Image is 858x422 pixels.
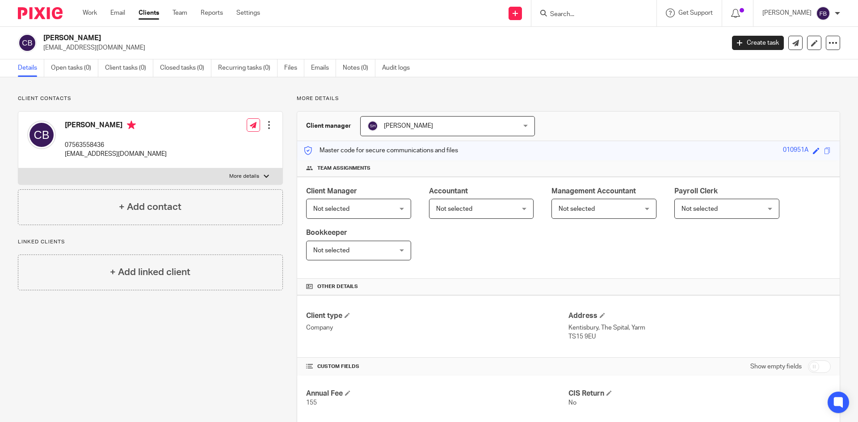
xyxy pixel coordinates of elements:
h4: Annual Fee [306,389,568,398]
img: Pixie [18,7,63,19]
h3: Client manager [306,121,351,130]
h4: + Add contact [119,200,181,214]
h4: + Add linked client [110,265,190,279]
span: Other details [317,283,358,290]
h4: [PERSON_NAME] [65,121,167,132]
p: [EMAIL_ADDRESS][DOMAIN_NAME] [65,150,167,159]
p: Client contacts [18,95,283,102]
h4: CIS Return [568,389,831,398]
span: Not selected [559,206,595,212]
p: Master code for secure communications and files [304,146,458,155]
a: Audit logs [382,59,416,77]
a: Details [18,59,44,77]
a: Create task [732,36,784,50]
h4: CUSTOM FIELDS [306,363,568,370]
p: More details [229,173,259,180]
a: Work [83,8,97,17]
a: Reports [201,8,223,17]
div: 010951A [783,146,808,156]
a: Notes (0) [343,59,375,77]
img: svg%3E [816,6,830,21]
input: Search [549,11,630,19]
h2: [PERSON_NAME] [43,33,584,43]
img: svg%3E [367,121,378,131]
img: svg%3E [18,33,37,52]
a: Emails [311,59,336,77]
p: Company [306,323,568,332]
span: Team assignments [317,165,370,172]
a: Email [110,8,125,17]
p: [EMAIL_ADDRESS][DOMAIN_NAME] [43,43,719,52]
i: Primary [127,121,136,130]
p: TS15 9EU [568,332,831,341]
span: Not selected [436,206,472,212]
span: Not selected [313,206,349,212]
p: 07563558436 [65,141,167,150]
span: Bookkeeper [306,229,347,236]
a: Files [284,59,304,77]
p: More details [297,95,840,102]
a: Closed tasks (0) [160,59,211,77]
span: Not selected [313,247,349,254]
img: svg%3E [27,121,56,149]
span: Accountant [429,188,468,195]
span: No [568,400,576,406]
a: Settings [236,8,260,17]
a: Client tasks (0) [105,59,153,77]
a: Clients [139,8,159,17]
span: [PERSON_NAME] [384,123,433,129]
p: Kentisbury, The Spital, Yarm [568,323,831,332]
a: Open tasks (0) [51,59,98,77]
a: Recurring tasks (0) [218,59,278,77]
span: Get Support [678,10,713,16]
label: Show empty fields [750,362,802,371]
span: 155 [306,400,317,406]
span: Not selected [681,206,718,212]
span: Client Manager [306,188,357,195]
h4: Address [568,311,831,321]
p: Linked clients [18,238,283,246]
p: [PERSON_NAME] [762,8,812,17]
a: Team [172,8,187,17]
span: Management Accountant [551,188,636,195]
span: Payroll Clerk [674,188,718,195]
h4: Client type [306,311,568,321]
